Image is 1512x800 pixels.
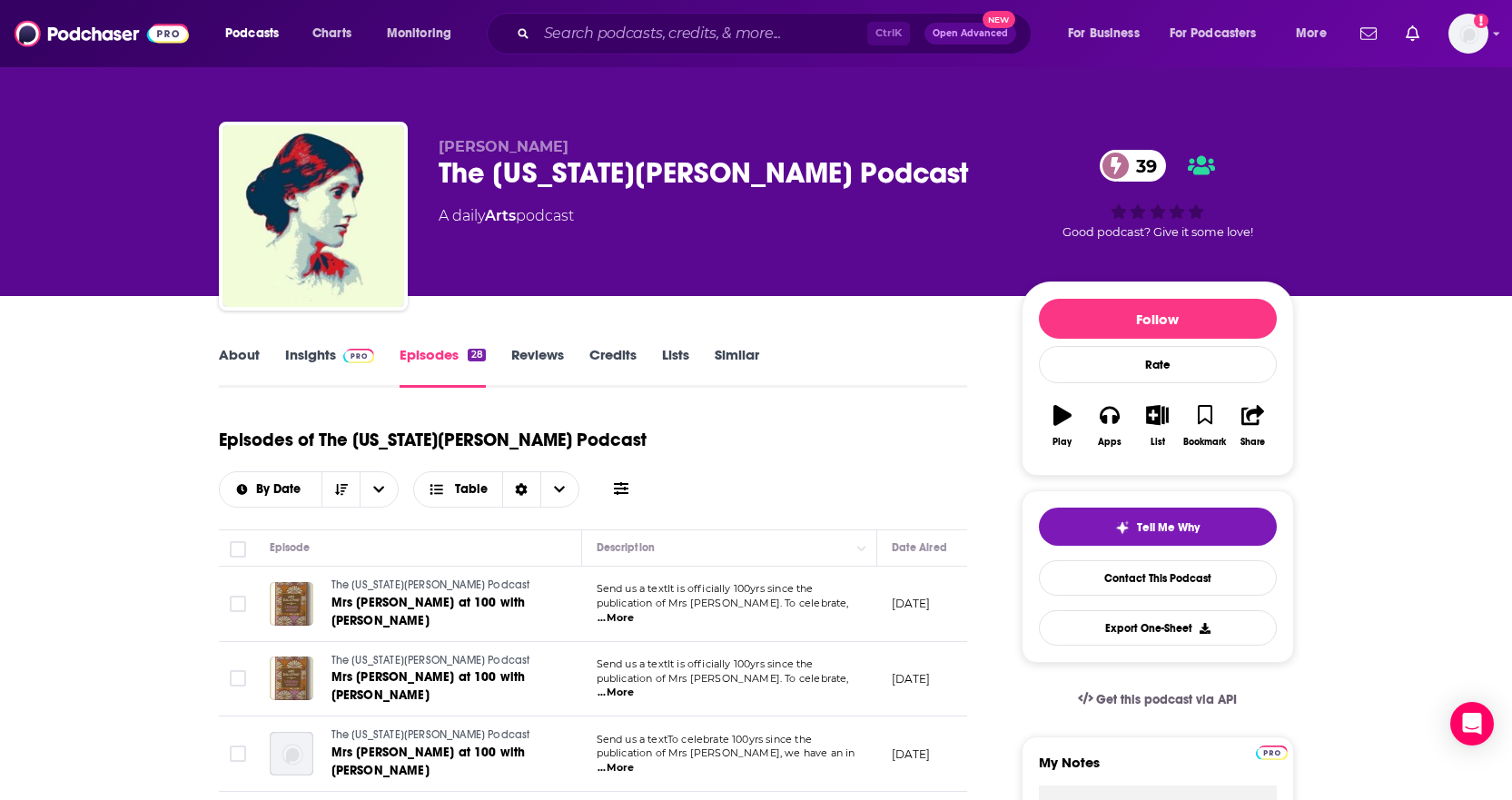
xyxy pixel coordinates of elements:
[1240,437,1265,448] div: Share
[439,205,574,227] div: A daily podcast
[892,537,947,558] div: Date Aired
[504,13,1049,54] div: Search podcasts, credits, & more...
[468,349,485,361] div: 28
[598,611,634,626] span: ...More
[413,471,579,508] button: Choose View
[331,595,526,628] span: Mrs [PERSON_NAME] at 100 with [PERSON_NAME]
[1068,21,1140,46] span: For Business
[1158,19,1283,48] button: open menu
[387,21,451,46] span: Monitoring
[502,472,540,507] div: Sort Direction
[270,537,311,558] div: Episode
[331,727,549,744] a: The [US_STATE][PERSON_NAME] Podcast
[331,744,549,780] a: Mrs [PERSON_NAME] at 100 with [PERSON_NAME]
[1063,677,1252,722] a: Get this podcast via API
[220,483,322,496] button: open menu
[1448,14,1488,54] span: Logged in as mhoward2306
[1039,754,1277,785] label: My Notes
[360,472,398,507] button: open menu
[1229,393,1276,459] button: Share
[1283,19,1349,48] button: open menu
[1450,702,1494,746] div: Open Intercom Messenger
[212,19,302,48] button: open menu
[331,669,526,703] span: Mrs [PERSON_NAME] at 100 with [PERSON_NAME]
[597,597,849,609] span: publication of Mrs [PERSON_NAME]. To celebrate,
[1039,299,1277,339] button: Follow
[219,471,400,508] h2: Choose List sort
[331,578,549,594] a: The [US_STATE][PERSON_NAME] Podcast
[851,538,873,559] button: Column Actions
[537,19,867,48] input: Search podcasts, credits, & more...
[1039,346,1277,383] div: Rate
[1118,150,1166,182] span: 39
[1256,743,1288,760] a: Pro website
[589,346,637,388] a: Credits
[331,668,549,705] a: Mrs [PERSON_NAME] at 100 with [PERSON_NAME]
[598,686,634,700] span: ...More
[225,21,279,46] span: Podcasts
[1137,520,1200,535] span: Tell Me Why
[598,761,634,775] span: ...More
[1100,150,1166,182] a: 39
[983,11,1015,28] span: New
[331,654,530,667] span: The [US_STATE][PERSON_NAME] Podcast
[331,653,549,669] a: The [US_STATE][PERSON_NAME] Podcast
[1086,393,1133,459] button: Apps
[715,346,759,388] a: Similar
[1448,14,1488,54] button: Show profile menu
[230,746,246,762] span: Toggle select row
[312,21,351,46] span: Charts
[511,346,564,388] a: Reviews
[256,483,307,496] span: By Date
[301,19,362,48] a: Charts
[1039,393,1086,459] button: Play
[219,346,260,388] a: About
[343,349,375,363] img: Podchaser Pro
[15,16,189,51] img: Podchaser - Follow, Share and Rate Podcasts
[331,745,526,778] span: Mrs [PERSON_NAME] at 100 with [PERSON_NAME]
[1296,21,1327,46] span: More
[1055,19,1162,48] button: open menu
[662,346,689,388] a: Lists
[1098,437,1122,448] div: Apps
[219,429,647,451] h1: Episodes of The [US_STATE][PERSON_NAME] Podcast
[1181,393,1229,459] button: Bookmark
[285,346,375,388] a: InsightsPodchaser Pro
[924,23,1016,44] button: Open AdvancedNew
[222,125,404,307] img: The Virginia Woolf Podcast
[1183,437,1226,448] div: Bookmark
[374,19,475,48] button: open menu
[331,728,530,741] span: The [US_STATE][PERSON_NAME] Podcast
[455,483,488,496] span: Table
[230,596,246,612] span: Toggle select row
[597,733,812,746] span: Send us a textTo celebrate 100yrs since the
[597,672,849,685] span: publication of Mrs [PERSON_NAME]. To celebrate,
[1170,21,1257,46] span: For Podcasters
[1115,520,1130,535] img: tell me why sparkle
[1022,138,1294,251] div: 39Good podcast? Give it some love!
[892,746,931,762] p: [DATE]
[1133,393,1181,459] button: List
[1052,437,1072,448] div: Play
[1474,14,1488,28] svg: Add a profile image
[1062,225,1253,239] span: Good podcast? Give it some love!
[597,746,855,759] span: publication of Mrs [PERSON_NAME], we have an in
[485,207,516,224] a: Arts
[331,578,530,591] span: The [US_STATE][PERSON_NAME] Podcast
[1039,610,1277,646] button: Export One-Sheet
[597,657,814,670] span: Send us a textIt is officially 100yrs since the
[933,29,1008,38] span: Open Advanced
[400,346,485,388] a: Episodes28
[1096,692,1237,707] span: Get this podcast via API
[230,670,246,686] span: Toggle select row
[597,537,655,558] div: Description
[597,582,814,595] span: Send us a textIt is officially 100yrs since the
[331,594,549,630] a: Mrs [PERSON_NAME] at 100 with [PERSON_NAME]
[867,22,910,45] span: Ctrl K
[1039,560,1277,596] a: Contact This Podcast
[1398,18,1427,49] a: Show notifications dropdown
[321,472,360,507] button: Sort Direction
